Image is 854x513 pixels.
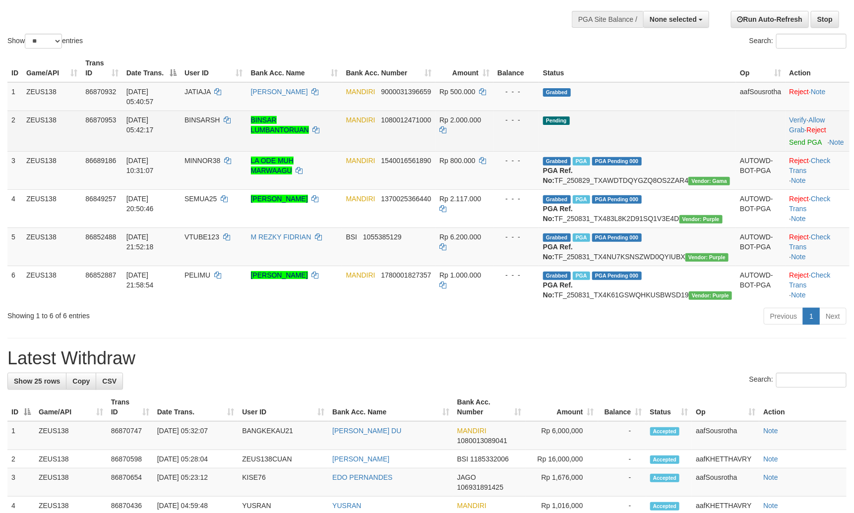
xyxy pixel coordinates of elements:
a: Note [763,427,778,435]
td: TF_250831_TX4NU7KSNSZWD0QYIUBX [539,228,736,266]
th: Amount: activate to sort column ascending [435,54,493,82]
span: Grabbed [543,157,571,166]
td: · · [786,189,850,228]
a: Allow Grab [790,116,825,134]
span: Rp 6.200.000 [439,233,481,241]
span: PGA Pending [592,157,642,166]
a: LA ODE MUH MARWAAGU [251,157,294,174]
a: Next [819,308,847,325]
td: aafSousrotha [736,82,785,111]
span: MINNOR38 [184,157,220,165]
td: · · [786,228,850,266]
a: Note [791,176,806,184]
td: Rp 6,000,000 [526,421,598,450]
td: KISE76 [238,468,328,497]
a: Reject [790,271,809,279]
td: ZEUS138 [22,266,81,304]
a: Copy [66,373,96,390]
span: MANDIRI [346,271,375,279]
td: · · [786,266,850,304]
span: Rp 2.117.000 [439,195,481,203]
td: 2 [7,450,35,468]
th: Status: activate to sort column ascending [646,393,692,421]
span: Copy 1370025366440 to clipboard [381,195,431,203]
th: User ID: activate to sort column ascending [181,54,247,82]
td: AUTOWD-BOT-PGA [736,151,785,189]
span: · [790,116,825,134]
a: [PERSON_NAME] [251,195,308,203]
span: SEMUA25 [184,195,217,203]
span: BSI [457,455,469,463]
a: Reject [790,157,809,165]
td: 3 [7,151,22,189]
span: MANDIRI [346,157,375,165]
td: TF_250829_TXAWDTDQYGZQ8OS2ZAR4 [539,151,736,189]
td: aafSousrotha [692,468,759,497]
span: Accepted [650,502,680,511]
span: Grabbed [543,88,571,97]
span: Copy 9000031396659 to clipboard [381,88,431,96]
span: 86849257 [85,195,116,203]
div: - - - [497,232,535,242]
td: ZEUS138 [22,189,81,228]
td: 5 [7,228,22,266]
a: Note [791,215,806,223]
span: 86870932 [85,88,116,96]
span: MANDIRI [457,502,487,510]
a: EDO PERNANDES [332,473,392,481]
span: PGA Pending [592,195,642,204]
span: 86852488 [85,233,116,241]
th: Date Trans.: activate to sort column descending [122,54,181,82]
span: [DATE] 21:52:18 [126,233,154,251]
td: TF_250831_TX483L8K2D91SQ1V3E4D [539,189,736,228]
span: MANDIRI [457,427,487,435]
b: PGA Ref. No: [543,243,573,261]
a: M REZKY FIDRIAN [251,233,311,241]
a: [PERSON_NAME] [332,455,389,463]
th: ID: activate to sort column descending [7,393,35,421]
td: [DATE] 05:32:07 [153,421,239,450]
div: Showing 1 to 6 of 6 entries [7,307,349,321]
span: Rp 800.000 [439,157,475,165]
span: VTUBE123 [184,233,219,241]
input: Search: [776,34,847,49]
span: Marked by aafsreyleap [573,195,590,204]
th: Bank Acc. Name: activate to sort column ascending [328,393,453,421]
th: Bank Acc. Name: activate to sort column ascending [247,54,342,82]
td: 2 [7,111,22,151]
span: Grabbed [543,195,571,204]
span: Vendor URL: https://trx4.1velocity.biz [679,215,723,224]
a: Note [763,455,778,463]
a: Note [791,291,806,299]
th: Amount: activate to sort column ascending [526,393,598,421]
td: ZEUS138 [35,468,107,497]
th: Trans ID: activate to sort column ascending [81,54,122,82]
span: Rp 2.000.000 [439,116,481,124]
td: · [786,82,850,111]
a: Note [791,253,806,261]
span: [DATE] 05:40:57 [126,88,154,106]
span: 86689186 [85,157,116,165]
th: Status [539,54,736,82]
span: Copy 1080012471000 to clipboard [381,116,431,124]
a: Check Trans [790,157,831,174]
span: Grabbed [543,233,571,242]
th: Balance [493,54,539,82]
span: Accepted [650,427,680,436]
b: PGA Ref. No: [543,167,573,184]
td: Rp 16,000,000 [526,450,598,468]
span: Grabbed [543,272,571,280]
th: Action [759,393,847,421]
span: Copy 1080013089041 to clipboard [457,437,507,445]
td: AUTOWD-BOT-PGA [736,266,785,304]
td: 86870747 [107,421,153,450]
td: · · [786,111,850,151]
span: Copy 1540016561890 to clipboard [381,157,431,165]
td: aafKHETTHAVRY [692,450,759,468]
span: Copy [72,377,90,385]
a: Check Trans [790,233,831,251]
td: - [598,468,646,497]
a: YUSRAN [332,502,361,510]
th: Op: activate to sort column ascending [736,54,785,82]
td: TF_250831_TX4K61GSWQHKUSBWSD19 [539,266,736,304]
